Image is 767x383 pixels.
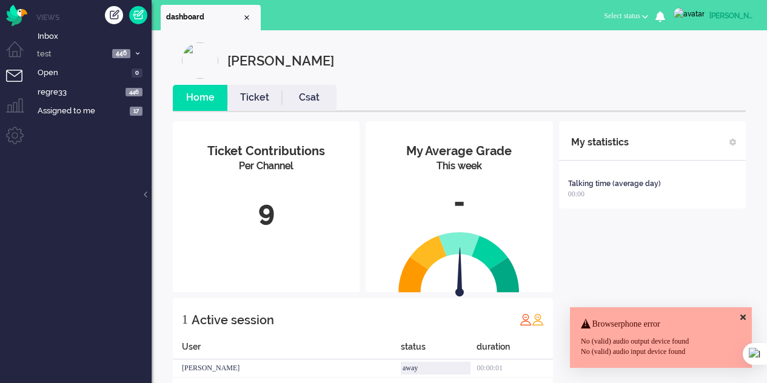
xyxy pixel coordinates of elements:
[38,31,152,42] span: Inbox
[173,85,227,111] li: Home
[568,179,661,189] div: Talking time (average day)
[532,313,544,325] img: profile_orange.svg
[173,91,227,105] a: Home
[161,5,261,30] li: Dashboard
[671,7,755,20] a: [PERSON_NAME]
[192,308,274,332] div: Active session
[132,68,142,78] span: 0
[6,127,33,154] li: Admin menu
[35,65,152,79] a: Open 0
[182,159,350,173] div: Per Channel
[242,13,252,22] div: Close tab
[6,70,33,97] li: Tickets menu
[35,104,152,117] a: Assigned to me 17
[105,6,123,24] div: Create ticket
[568,190,584,198] span: 00:00
[434,247,486,299] img: arrow.svg
[182,42,218,79] img: profilePicture
[581,336,741,357] div: No (valid) audio output device found No (valid) audio input device found
[477,359,552,378] div: 00:00:01
[182,191,350,231] div: 9
[38,87,122,98] span: regre33
[375,142,543,160] div: My Average Grade
[35,85,152,98] a: regre33 446
[674,8,705,20] img: avatar
[375,182,543,222] div: -
[520,313,532,325] img: profile_red.svg
[282,91,337,105] a: Csat
[227,91,282,105] a: Ticket
[35,48,109,60] span: test
[375,159,543,173] div: This week
[581,319,741,328] h4: Browserphone error
[6,5,27,26] img: flow_omnibird.svg
[597,7,655,25] button: Select status
[227,85,282,111] li: Ticket
[129,6,147,24] a: Quick Ticket
[130,107,142,116] span: 17
[401,341,477,359] div: status
[126,88,142,97] span: 446
[112,49,130,58] span: 446
[227,42,334,79] div: [PERSON_NAME]
[38,105,126,117] span: Assigned to me
[38,67,128,79] span: Open
[398,231,520,293] img: semi_circle.svg
[166,12,242,22] span: dashboard
[571,130,629,155] div: My statistics
[282,85,337,111] li: Csat
[35,29,152,42] a: Inbox
[6,98,33,125] li: Supervisor menu
[597,4,655,30] li: Select status
[173,341,401,359] div: User
[182,307,188,331] div: 1
[709,10,755,22] div: [PERSON_NAME]
[401,362,471,375] div: away
[36,12,152,22] li: Views
[477,341,552,359] div: duration
[173,359,401,378] div: [PERSON_NAME]
[6,8,27,17] a: Omnidesk
[604,12,640,20] span: Select status
[182,142,350,160] div: Ticket Contributions
[6,41,33,68] li: Dashboard menu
